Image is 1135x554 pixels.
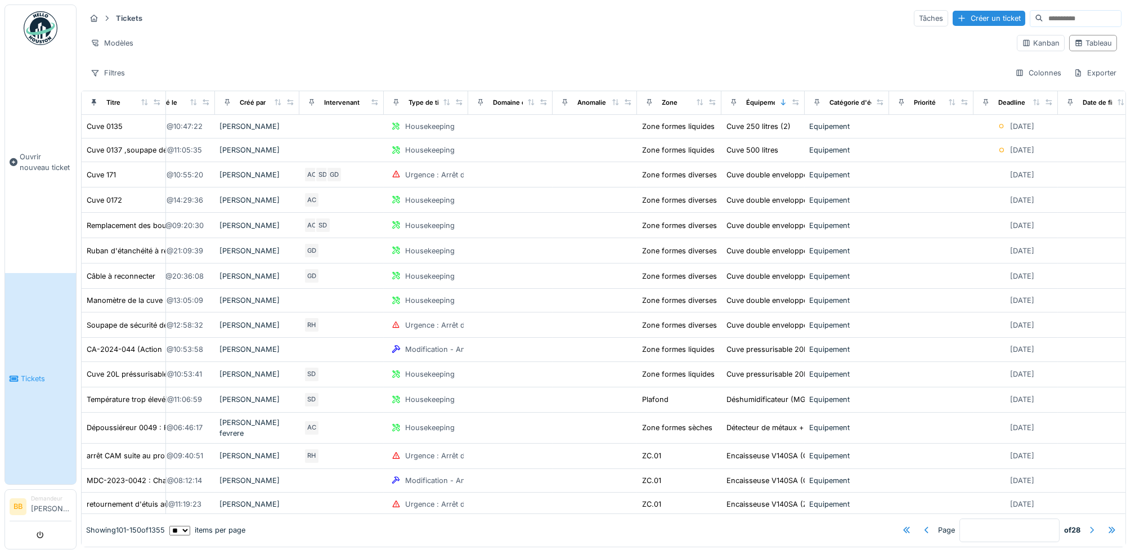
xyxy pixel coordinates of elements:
div: [DATE] @ 10:47:22 [143,121,203,132]
div: Equipement [809,145,885,155]
div: Urgence : Arrêt de production [405,499,509,510]
div: Cuve pressurisable 20L [726,369,807,379]
div: [DATE] [1011,145,1035,155]
div: SD [315,167,331,182]
div: [DATE] [1011,320,1035,330]
div: AC [304,420,320,436]
div: Câble à reconnecter [87,271,155,282]
div: Exporter [1069,65,1121,81]
div: Cuve 20L préssurisable n°0198 [87,369,194,379]
div: Housekeeping [405,195,455,205]
div: [DATE] [1011,450,1035,461]
div: [PERSON_NAME] [219,499,295,510]
div: Equipement [809,169,885,180]
div: Filtres [86,65,130,81]
div: SD [304,367,320,382]
div: [DATE] [1011,121,1035,132]
div: Cuve double enveloppe 300L [726,271,827,282]
div: Créer un ticket [953,11,1025,26]
div: CA-2024-044 (Action [87,344,162,355]
div: GD [326,167,342,182]
div: Cuve double enveloppe 225L [726,169,827,180]
div: Encaisseuse V140SA (ZANASI) [726,499,832,510]
div: Modification - Amélioration [405,475,499,486]
li: BB [10,498,26,515]
div: Housekeeping [405,220,455,231]
div: Housekeeping [405,394,455,405]
div: Equipement [809,320,885,330]
div: Créé par [240,98,266,108]
div: Urgence : Arrêt de production [405,169,509,180]
div: [DATE] @ 14:29:36 [142,195,203,205]
div: [DATE] @ 06:46:17 [143,422,203,433]
div: Déshumidificateur (MG2) [726,394,813,405]
div: [DATE] [1011,220,1035,231]
div: [DATE] @ 11:06:59 [143,394,203,405]
div: [PERSON_NAME] [219,369,295,379]
a: Ouvrir nouveau ticket [5,51,76,273]
div: GD [304,268,320,284]
div: Zone formes diverses [642,245,717,256]
div: [DATE] [1011,394,1035,405]
div: Modification - Amélioration [405,344,499,355]
div: Zone [662,98,678,108]
div: Zone formes diverses [642,295,717,306]
div: Cuve double enveloppe 250L [726,220,827,231]
div: Anomalie [577,98,606,108]
div: Encaisseuse V140SA (CAM) [726,475,823,486]
div: Cuve 171 [87,169,116,180]
div: [DATE] [1011,271,1035,282]
div: Equipement [809,220,885,231]
div: [PERSON_NAME] [219,271,295,282]
div: Cuve 0172 [87,195,122,205]
div: SD [315,217,331,233]
div: Demandeur [31,494,71,503]
div: MDC-2023-0042 : Changement de taille des étuis [MEDICAL_DATA] (733EU) [87,475,351,486]
div: [DATE] @ 21:09:39 [142,245,203,256]
div: [DATE] @ 11:19:23 [144,499,201,510]
div: [DATE] [1011,344,1035,355]
div: Housekeeping [405,295,455,306]
div: Équipement [746,98,783,108]
div: Urgence : Arrêt de production [405,450,509,461]
div: Equipement [809,369,885,379]
div: arrêt CAM suite au problème de casse carton de groupage [87,450,288,461]
div: Page [938,525,955,536]
div: Cuve 0137 ,soupape de sécurité [87,145,196,155]
div: [PERSON_NAME] [219,344,295,355]
div: Cuve 250 litres (2) [726,121,791,132]
div: RH [304,317,320,333]
span: Ouvrir nouveau ticket [20,151,71,173]
div: [DATE] @ 11:05:35 [143,145,203,155]
div: Créé le [155,98,177,108]
div: Cuve 500 litres [726,145,778,155]
div: [DATE] @ 20:36:08 [142,271,204,282]
div: Deadline [998,98,1025,108]
div: [PERSON_NAME] [219,195,295,205]
div: [PERSON_NAME] [219,220,295,231]
strong: of 28 [1064,525,1080,536]
div: ZC.01 [642,475,661,486]
div: [DATE] @ 10:53:41 [143,369,203,379]
div: Equipement [809,271,885,282]
div: Equipement [809,195,885,205]
div: Equipement [809,121,885,132]
div: Priorité [914,98,936,108]
div: Température trop élevée [87,394,169,405]
div: Domaine d'expertise [493,98,557,108]
div: [PERSON_NAME] [219,475,295,486]
div: Zone formes liquides [642,145,715,155]
div: Intervenant [324,98,360,108]
div: SD [304,392,320,408]
div: Remplacement des boulons (172) [87,220,200,231]
div: ZC.01 [642,450,661,461]
div: RH [304,448,320,464]
div: [PERSON_NAME] [219,450,295,461]
div: [DATE] @ 08:12:14 [143,475,203,486]
div: [DATE] @ 10:55:20 [142,169,203,180]
div: Détecteur de métaux + dép [726,422,819,433]
div: Urgence : Arrêt de production [405,320,509,330]
li: [PERSON_NAME] [31,494,71,519]
div: Soupape de sécurité de la cuve 180 [87,320,208,330]
div: Zone formes diverses [642,195,717,205]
